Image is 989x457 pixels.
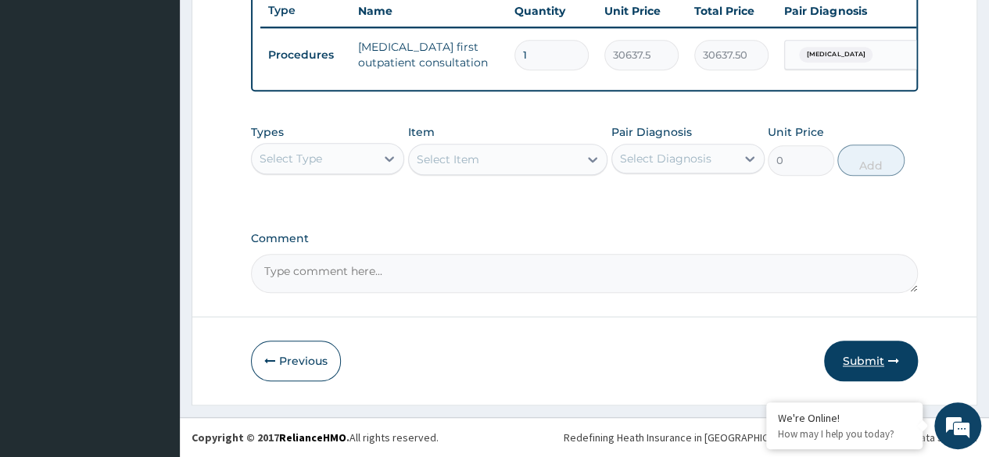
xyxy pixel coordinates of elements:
td: [MEDICAL_DATA] first outpatient consultation [350,31,507,78]
div: Minimize live chat window [256,8,294,45]
label: Comment [251,232,918,245]
p: How may I help you today? [778,427,911,441]
label: Item [408,124,435,140]
strong: Copyright © 2017 . [192,430,349,445]
div: We're Online! [778,411,911,425]
a: RelianceHMO [279,430,346,445]
button: Submit [824,341,918,381]
button: Previous [251,341,341,381]
div: Redefining Heath Insurance in [GEOGRAPHIC_DATA] using Telemedicine and Data Science! [564,430,977,445]
div: Chat with us now [81,87,263,108]
img: d_794563401_company_1708531726252_794563401 [29,78,63,117]
div: Select Type [260,151,322,166]
td: Procedures [260,41,350,70]
label: Unit Price [768,124,824,140]
div: Select Diagnosis [620,151,711,166]
span: We're online! [91,132,216,290]
label: Pair Diagnosis [611,124,692,140]
button: Add [837,145,904,176]
label: Types [251,126,284,139]
footer: All rights reserved. [180,417,989,457]
textarea: Type your message and hit 'Enter' [8,297,298,352]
